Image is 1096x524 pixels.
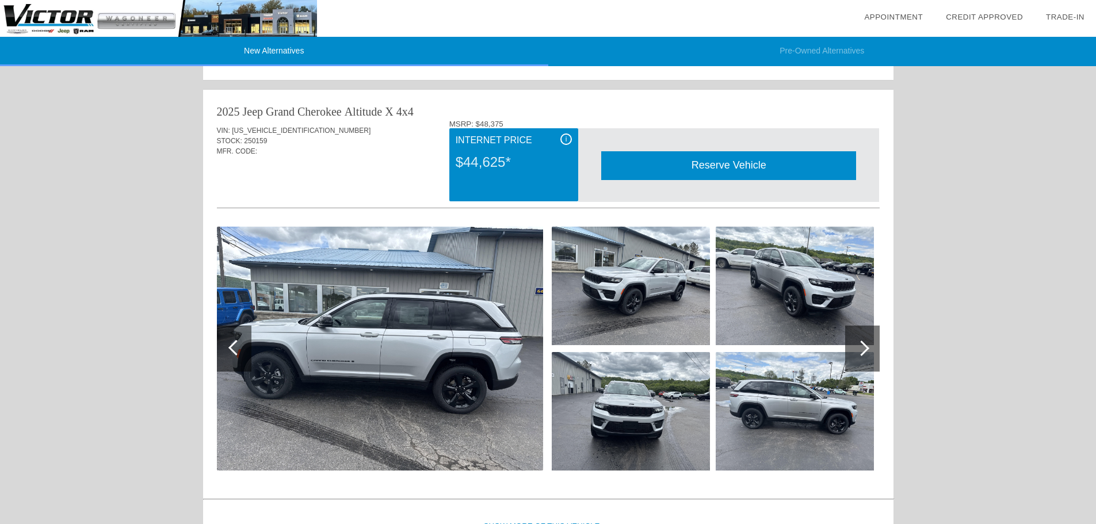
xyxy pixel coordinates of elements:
[449,120,880,128] div: MSRP: $48,375
[456,147,572,177] div: $44,625*
[217,227,543,471] img: EQjbs-20250530044020.jpg
[716,227,874,345] img: 3huOM-20250530044027.jpg
[217,137,242,145] span: STOCK:
[217,147,258,155] span: MFR. CODE:
[552,352,710,471] img: bi7vf-20250530044025.jpg
[217,127,230,135] span: VIN:
[560,133,572,145] div: i
[601,151,856,179] div: Reserve Vehicle
[946,13,1023,21] a: Credit Approved
[456,133,572,147] div: Internet Price
[217,174,880,192] div: Quoted on [DATE] 11:31:30 AM
[244,137,267,145] span: 250159
[864,13,923,21] a: Appointment
[716,352,874,471] img: 0F2RI-20250530044029.jpg
[345,104,414,120] div: Altitude X 4x4
[1046,13,1084,21] a: Trade-In
[217,104,342,120] div: 2025 Jeep Grand Cherokee
[232,127,371,135] span: [US_VEHICLE_IDENTIFICATION_NUMBER]
[552,227,710,345] img: PiFMp-20250530044022.jpg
